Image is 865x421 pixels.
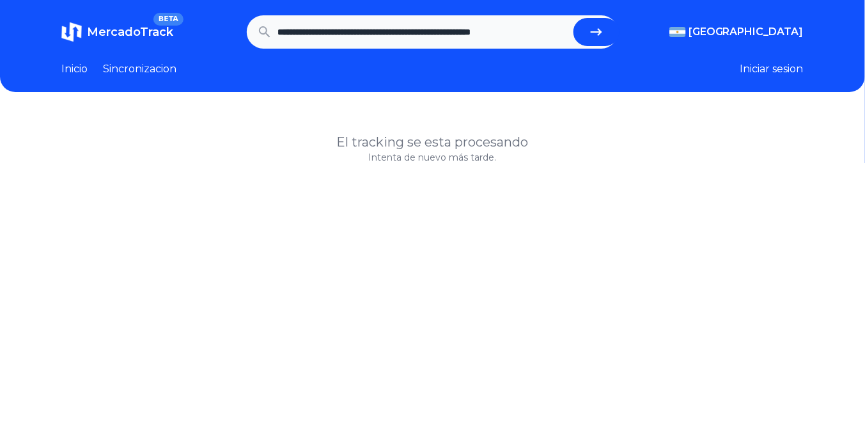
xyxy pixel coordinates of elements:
[153,13,183,26] span: BETA
[61,133,804,151] h1: El tracking se esta procesando
[689,24,804,40] span: [GEOGRAPHIC_DATA]
[61,22,173,42] a: MercadoTrackBETA
[669,24,804,40] button: [GEOGRAPHIC_DATA]
[740,61,804,77] button: Iniciar sesion
[61,22,82,42] img: MercadoTrack
[61,151,804,164] p: Intenta de nuevo más tarde.
[669,27,686,37] img: Argentina
[103,61,176,77] a: Sincronizacion
[61,61,88,77] a: Inicio
[87,25,173,39] span: MercadoTrack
